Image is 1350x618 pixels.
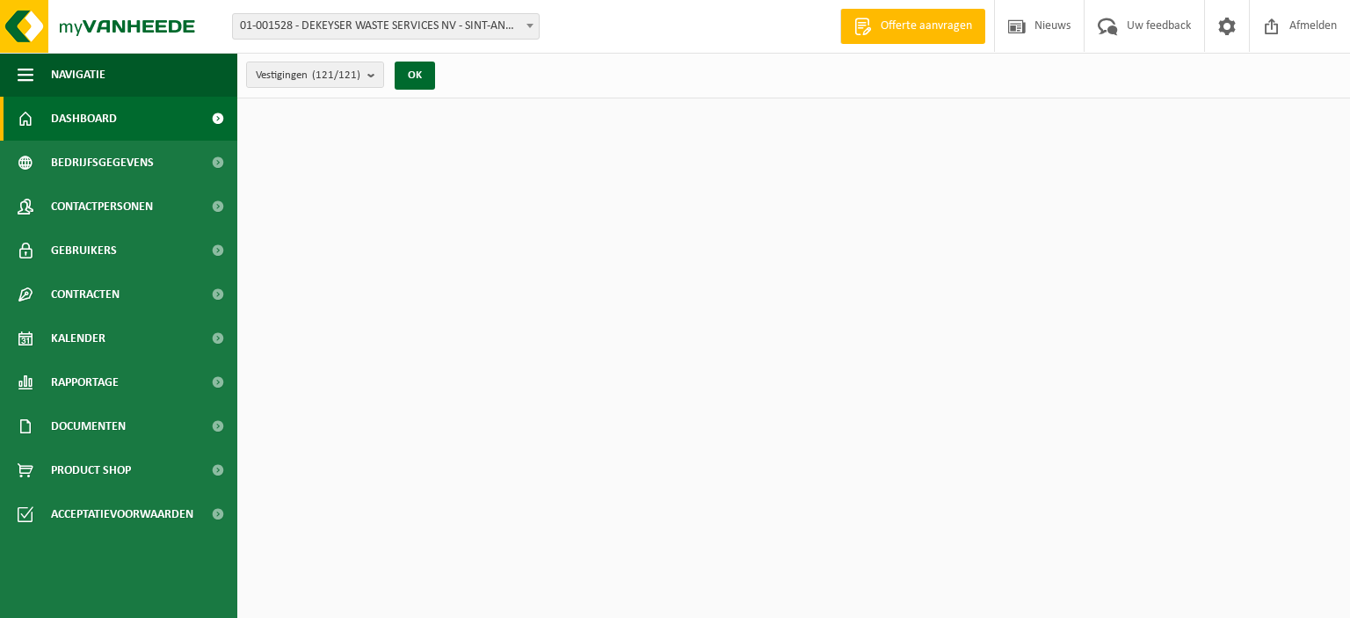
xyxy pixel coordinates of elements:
span: Contracten [51,273,120,316]
span: Gebruikers [51,229,117,273]
a: Offerte aanvragen [840,9,985,44]
span: Offerte aanvragen [876,18,976,35]
span: Kalender [51,316,105,360]
span: Dashboard [51,97,117,141]
button: OK [395,62,435,90]
span: Documenten [51,404,126,448]
span: Acceptatievoorwaarden [51,492,193,536]
span: Rapportage [51,360,119,404]
span: Bedrijfsgegevens [51,141,154,185]
span: Contactpersonen [51,185,153,229]
button: Vestigingen(121/121) [246,62,384,88]
count: (121/121) [312,69,360,81]
span: 01-001528 - DEKEYSER WASTE SERVICES NV - SINT-ANDRIES [232,13,540,40]
span: 01-001528 - DEKEYSER WASTE SERVICES NV - SINT-ANDRIES [233,14,539,39]
span: Navigatie [51,53,105,97]
span: Product Shop [51,448,131,492]
span: Vestigingen [256,62,360,89]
